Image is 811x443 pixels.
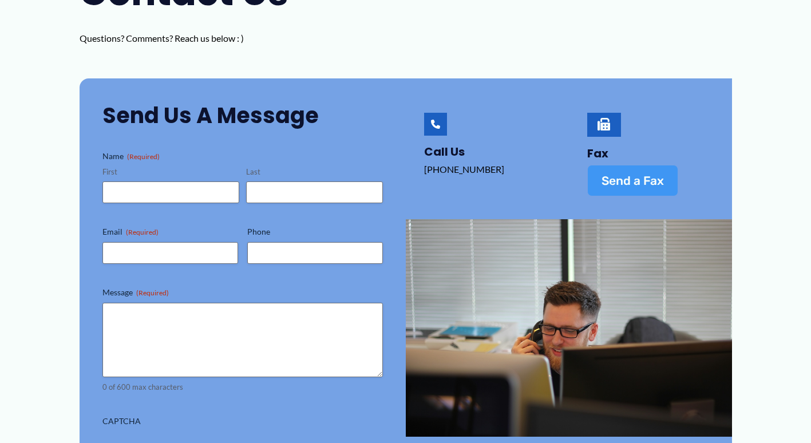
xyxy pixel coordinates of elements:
span: Send a Fax [602,175,664,187]
img: man talking on the phone behind a computer screen [406,219,732,437]
label: CAPTCHA [102,416,383,427]
legend: Name [102,151,160,162]
a: Call Us [424,113,447,136]
a: Call Us [424,144,465,160]
h2: Send Us a Message [102,101,383,129]
a: Send a Fax [587,165,678,196]
h4: Fax [587,147,709,160]
label: First [102,167,239,177]
label: Email [102,226,238,238]
label: Phone [247,226,383,238]
p: Questions? Comments? Reach us below : ) [80,30,314,47]
p: [PHONE_NUMBER]‬‬ [424,161,546,178]
label: Last [246,167,383,177]
div: 0 of 600 max characters [102,382,383,393]
span: (Required) [127,152,160,161]
span: (Required) [126,228,159,236]
label: Message [102,287,383,298]
span: (Required) [136,288,169,297]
